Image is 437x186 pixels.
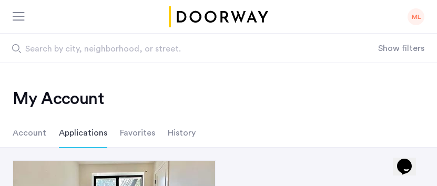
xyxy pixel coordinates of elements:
[167,6,270,27] img: logo
[13,118,46,148] li: Account
[13,88,424,109] h2: My Account
[25,43,328,55] span: Search by city, neighborhood, or street.
[120,118,155,148] li: Favorites
[393,144,426,175] iframe: chat widget
[408,8,424,25] div: ML
[378,42,424,55] button: Show or hide filters
[168,118,196,148] li: History
[59,118,107,148] li: Applications
[167,6,270,27] a: Cazamio logo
